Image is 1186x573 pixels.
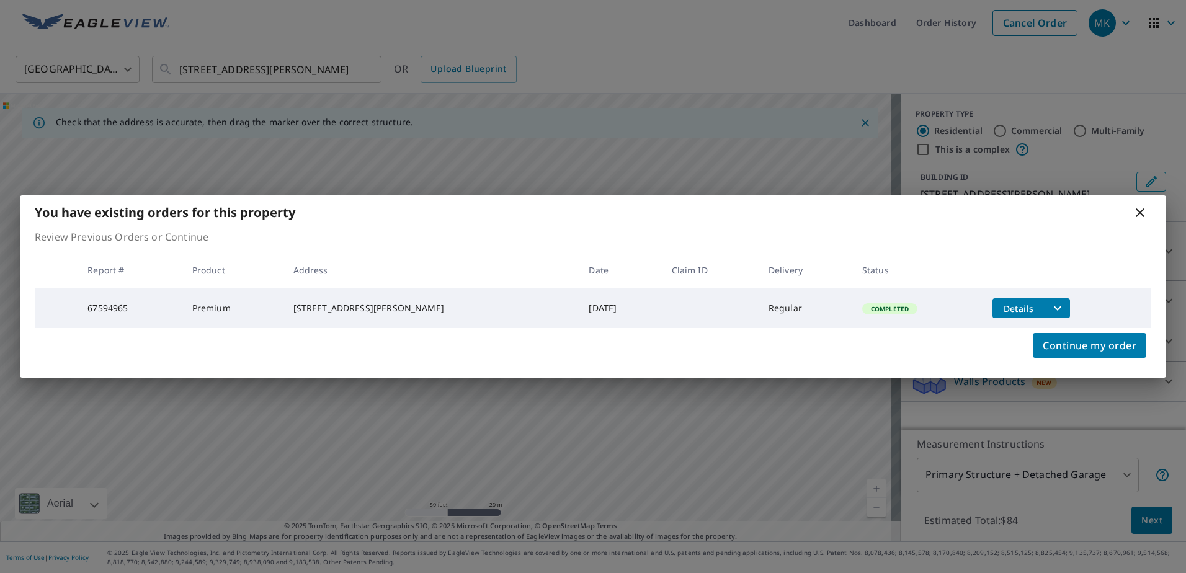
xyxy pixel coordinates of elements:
[863,304,916,313] span: Completed
[759,252,852,288] th: Delivery
[992,298,1045,318] button: detailsBtn-67594965
[662,252,759,288] th: Claim ID
[182,252,283,288] th: Product
[283,252,579,288] th: Address
[78,252,182,288] th: Report #
[852,252,983,288] th: Status
[293,302,569,314] div: [STREET_ADDRESS][PERSON_NAME]
[78,288,182,328] td: 67594965
[579,288,661,328] td: [DATE]
[759,288,852,328] td: Regular
[1000,303,1037,314] span: Details
[35,229,1151,244] p: Review Previous Orders or Continue
[182,288,283,328] td: Premium
[1043,337,1136,354] span: Continue my order
[579,252,661,288] th: Date
[35,204,295,221] b: You have existing orders for this property
[1033,333,1146,358] button: Continue my order
[1045,298,1070,318] button: filesDropdownBtn-67594965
